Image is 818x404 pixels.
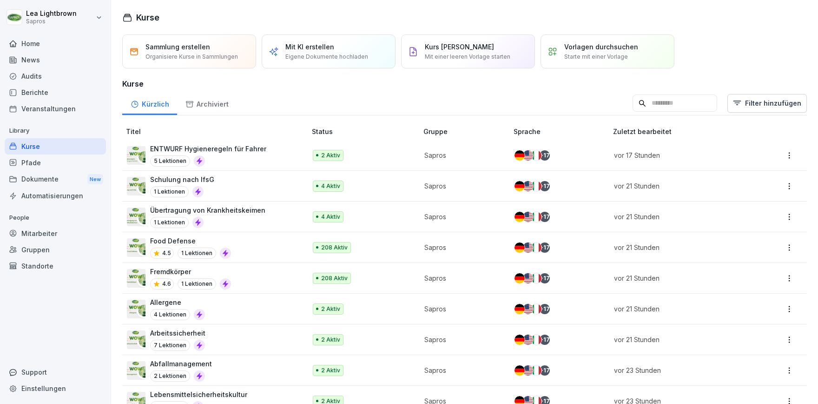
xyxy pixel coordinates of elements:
p: Gruppe [423,127,510,136]
p: 1 Lektionen [150,186,189,197]
img: de.svg [515,212,525,222]
div: Kürzlich [122,91,177,115]
img: b09us41hredzt9sfzsl3gafq.png [127,238,145,257]
p: 2 Aktiv [321,366,340,375]
img: us.svg [523,212,533,222]
img: de.svg [515,335,525,345]
p: Status [312,127,420,136]
a: Automatisierungen [5,188,106,204]
button: Filter hinzufügen [727,94,807,113]
p: Starte mit einer Vorlage [564,53,628,61]
p: Vorlagen durchsuchen [564,42,638,52]
img: it.svg [531,273,541,283]
p: Sapros [424,212,499,222]
p: vor 23 Stunden [614,365,746,375]
div: + 17 [540,365,550,376]
a: Archiviert [177,91,237,115]
div: Support [5,364,106,380]
p: vor 21 Stunden [614,242,746,252]
p: Sammlung erstellen [145,42,210,52]
p: Lea Lightbrown [26,10,77,18]
a: Standorte [5,258,106,274]
p: 2 Lektionen [150,370,190,382]
p: Mit einer leeren Vorlage starten [425,53,510,61]
img: it.svg [531,212,541,222]
a: Gruppen [5,242,106,258]
img: us.svg [523,335,533,345]
p: Sapros [424,304,499,314]
img: us.svg [523,365,533,376]
p: Übertragung von Krankheitskeimen [150,205,265,215]
img: cq4jyt4aaqekzmgfzoj6qg9r.png [127,361,145,380]
img: us.svg [523,242,533,253]
p: Schulung nach IfsG [150,175,214,184]
p: ENTWURF Hygieneregeln für Fahrer [150,144,266,154]
p: vor 21 Stunden [614,181,746,191]
div: + 17 [540,273,550,283]
p: 4 Lektionen [150,309,190,320]
p: 4 Aktiv [321,213,340,221]
a: Mitarbeiter [5,225,106,242]
p: Abfallmanagement [150,359,212,369]
p: Titel [126,127,308,136]
div: + 17 [540,304,550,314]
img: it.svg [531,181,541,191]
img: us.svg [523,150,533,161]
p: Sapros [424,181,499,191]
p: vor 21 Stunden [614,335,746,344]
img: us.svg [523,181,533,191]
a: Veranstaltungen [5,101,106,117]
p: 1 Lektionen [178,248,216,259]
p: Sapros [424,273,499,283]
a: Home [5,35,106,52]
img: de.svg [515,150,525,161]
div: + 17 [540,242,550,253]
p: 2 Aktiv [321,151,340,160]
p: Library [5,123,106,138]
p: Sapros [424,335,499,344]
p: vor 17 Stunden [614,150,746,160]
img: de.svg [515,304,525,314]
p: vor 21 Stunden [614,304,746,314]
p: Zuletzt bearbeitet [613,127,757,136]
div: + 17 [540,150,550,161]
img: us.svg [523,273,533,283]
p: 2 Aktiv [321,305,340,313]
a: News [5,52,106,68]
p: Organisiere Kurse in Sammlungen [145,53,238,61]
img: qyq0a2416wu59rzz6gvkqk6n.png [127,146,145,165]
div: + 17 [540,181,550,191]
div: + 17 [540,212,550,222]
img: tkgbk1fn8zp48wne4tjen41h.png [127,269,145,288]
p: 208 Aktiv [321,243,348,252]
img: lznwvr82wpecqkh5vfti2rdl.png [127,330,145,349]
img: de.svg [515,273,525,283]
h1: Kurse [136,11,159,24]
p: People [5,210,106,225]
img: us.svg [523,304,533,314]
img: it.svg [531,335,541,345]
p: Fremdkörper [150,267,231,276]
p: vor 21 Stunden [614,273,746,283]
p: Arbeitssicherheit [150,328,205,338]
p: 2 Aktiv [321,336,340,344]
a: Kurse [5,138,106,155]
p: 4.6 [162,280,171,288]
a: Berichte [5,84,106,101]
p: Eigene Dokumente hochladen [285,53,368,61]
a: DokumenteNew [5,171,106,188]
p: 7 Lektionen [150,340,190,351]
p: Lebensmittelsicherheitskultur [150,390,247,399]
p: 1 Lektionen [150,217,189,228]
img: de.svg [515,365,525,376]
p: 4 Aktiv [321,182,340,190]
div: New [87,174,103,185]
p: Food Defense [150,236,231,246]
div: + 17 [540,335,550,345]
p: Sapros [424,242,499,252]
img: it.svg [531,304,541,314]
